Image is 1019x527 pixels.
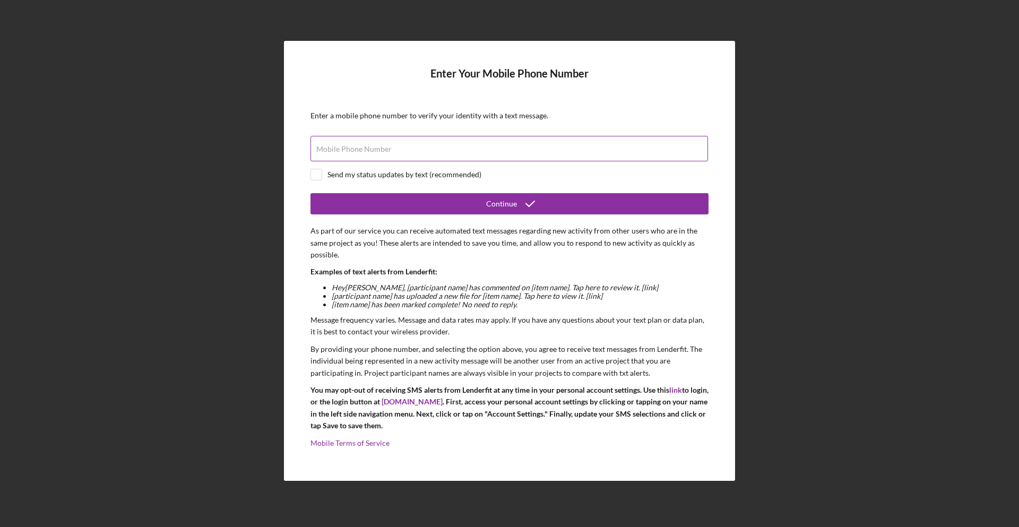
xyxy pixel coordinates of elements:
[332,283,709,292] li: Hey [PERSON_NAME] , [participant name] has commented on [item name]. Tap here to review it. [link]
[332,292,709,300] li: [participant name] has uploaded a new file for [item name]. Tap here to view it. [link]
[310,384,709,432] p: You may opt-out of receiving SMS alerts from Lenderfit at any time in your personal account setti...
[486,193,517,214] div: Continue
[310,343,709,379] p: By providing your phone number, and selecting the option above, you agree to receive text message...
[310,193,709,214] button: Continue
[332,300,709,309] li: [item name] has been marked complete! No need to reply.
[310,225,709,261] p: As part of our service you can receive automated text messages regarding new activity from other ...
[669,385,682,394] a: link
[310,67,709,96] h4: Enter Your Mobile Phone Number
[382,397,443,406] a: [DOMAIN_NAME]
[316,145,392,153] label: Mobile Phone Number
[310,438,390,447] a: Mobile Terms of Service
[327,170,481,179] div: Send my status updates by text (recommended)
[310,111,709,120] div: Enter a mobile phone number to verify your identity with a text message.
[310,266,709,278] p: Examples of text alerts from Lenderfit:
[310,314,709,338] p: Message frequency varies. Message and data rates may apply. If you have any questions about your ...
